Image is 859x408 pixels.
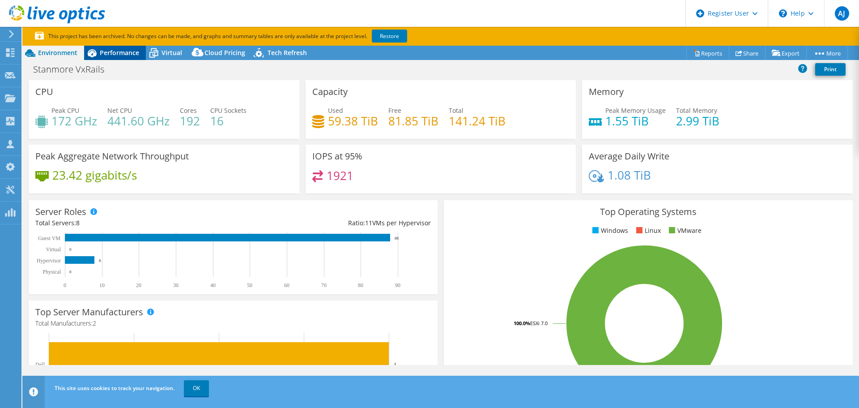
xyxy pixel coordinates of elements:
[321,282,327,288] text: 70
[35,151,189,161] h3: Peak Aggregate Network Throughput
[605,116,666,126] h4: 1.55 TiB
[69,270,72,274] text: 0
[590,226,628,236] li: Windows
[35,87,53,97] h3: CPU
[100,48,139,57] span: Performance
[180,106,197,115] span: Cores
[29,64,118,74] h1: Stanmore VxRails
[51,116,97,126] h4: 172 GHz
[589,151,669,161] h3: Average Daily Write
[449,116,506,126] h4: 141.24 TiB
[46,246,61,253] text: Virtual
[210,116,247,126] h4: 16
[204,48,245,57] span: Cloud Pricing
[52,170,137,180] h4: 23.42 gigabits/s
[365,219,372,227] span: 11
[107,106,132,115] span: Net CPU
[99,258,101,263] text: 8
[388,106,401,115] span: Free
[449,106,464,115] span: Total
[173,282,179,288] text: 30
[38,48,77,57] span: Environment
[64,282,66,288] text: 0
[312,87,348,97] h3: Capacity
[779,9,787,17] svg: \n
[35,361,45,368] text: Dell
[815,63,846,76] a: Print
[530,320,548,326] tspan: ESXi 7.0
[51,106,79,115] span: Peak CPU
[835,6,849,21] span: AJ
[210,106,247,115] span: CPU Sockets
[184,380,209,396] a: OK
[93,319,96,327] span: 2
[765,46,807,60] a: Export
[605,106,666,115] span: Peak Memory Usage
[38,235,60,241] text: Guest VM
[35,307,143,317] h3: Top Server Manufacturers
[37,258,61,264] text: Hypervisor
[608,170,651,180] h4: 1.08 TiB
[210,282,216,288] text: 40
[136,282,141,288] text: 20
[107,116,170,126] h4: 441.60 GHz
[35,31,473,41] p: This project has been archived. No changes can be made, and graphs and summary tables are only av...
[394,361,396,367] text: 4
[451,207,846,217] h3: Top Operating Systems
[395,236,399,241] text: 88
[35,218,233,228] div: Total Servers:
[327,171,353,180] h4: 1921
[395,282,400,288] text: 90
[268,48,307,57] span: Tech Refresh
[247,282,252,288] text: 50
[284,282,289,288] text: 60
[69,247,72,252] text: 0
[589,87,624,97] h3: Memory
[514,320,530,326] tspan: 100.0%
[676,106,717,115] span: Total Memory
[372,30,407,43] a: Restore
[328,106,343,115] span: Used
[99,282,105,288] text: 10
[806,46,848,60] a: More
[43,269,61,275] text: Physical
[162,48,182,57] span: Virtual
[233,218,431,228] div: Ratio: VMs per Hypervisor
[328,116,378,126] h4: 59.38 TiB
[35,318,431,328] h4: Total Manufacturers:
[35,207,86,217] h3: Server Roles
[358,282,363,288] text: 80
[388,116,438,126] h4: 81.85 TiB
[667,226,702,236] li: VMware
[676,116,719,126] h4: 2.99 TiB
[634,226,661,236] li: Linux
[76,219,80,227] span: 8
[729,46,765,60] a: Share
[55,384,174,392] span: This site uses cookies to track your navigation.
[312,151,362,161] h3: IOPS at 95%
[180,116,200,126] h4: 192
[686,46,729,60] a: Reports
